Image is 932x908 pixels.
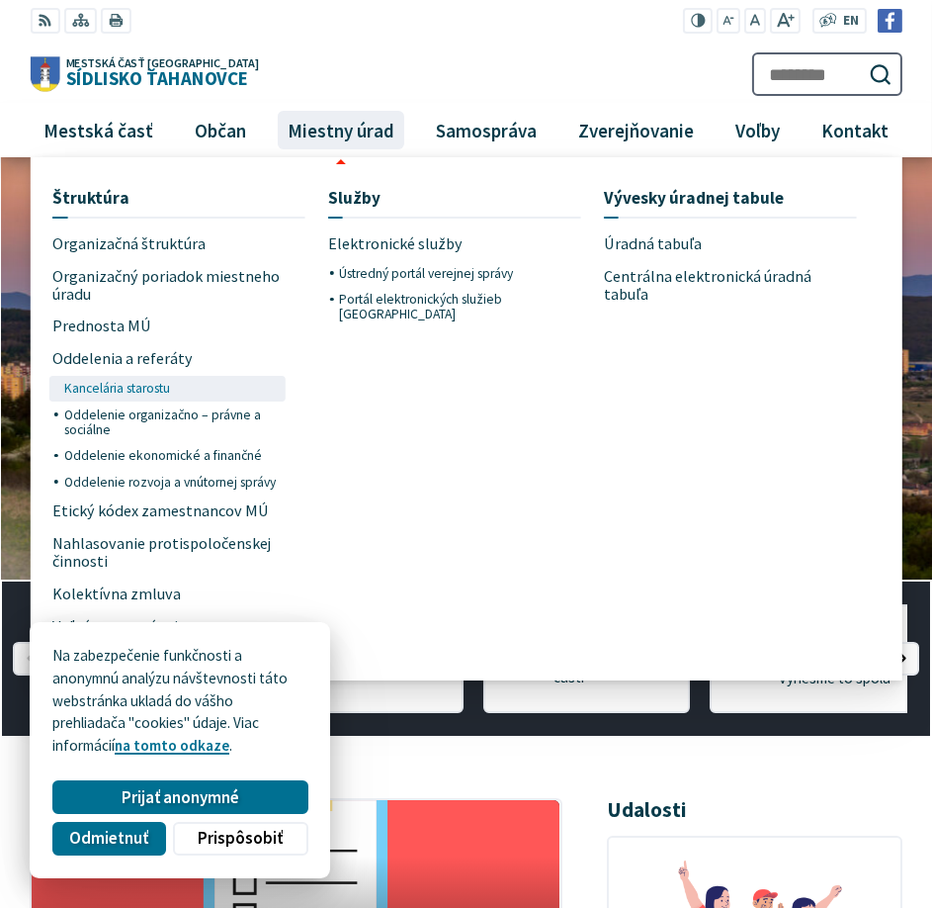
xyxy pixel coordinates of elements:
a: Miestny úrad [275,103,408,156]
h1: Sídlisko Ťahanovce [59,57,258,88]
a: Portál elektronických služieb [GEOGRAPHIC_DATA] [339,287,553,327]
a: Mestská časť [30,103,166,156]
a: Kolektívna zmluva [52,578,278,610]
a: Občan [181,103,259,156]
a: Vývesky úradnej tabule [604,180,857,217]
button: Odmietnuť [52,822,165,856]
span: Mestská časť [36,103,160,156]
a: Oddelenie organizačno – právne a sociálne [64,402,279,442]
a: Nahlasovanie protispoločenskej činnosti [52,527,305,578]
span: Úradná tabuľa [604,227,702,260]
span: Vývesky úradnej tabule [604,180,784,217]
a: na tomto odkaze [115,736,229,755]
span: Občan [187,103,253,156]
a: Logo Sídlisko Ťahanovce, prejsť na domovskú stránku. [30,57,258,92]
span: Kontakt [814,103,896,156]
span: Miestny úrad [280,103,401,156]
a: Elektronické služby [328,227,553,260]
button: Zväčšiť veľkosť písma [770,8,801,35]
span: Oddelenie ekonomické a finančné [64,443,262,469]
span: EN [843,11,859,32]
span: Kolektívna zmluva [52,578,181,610]
span: Voľby [727,103,787,156]
a: Ústredný portál verejnej správy [339,260,553,286]
span: Kancelária starostu [64,376,170,402]
span: Oddelenie rozvoja a vnútornej správy [64,469,276,495]
span: Prednosta MÚ [52,311,151,343]
a: Samospráva [423,103,551,156]
span: Organizačná štruktúra [52,227,206,260]
p: Na zabezpečenie funkčnosti a anonymnú analýzu návštevnosti táto webstránka ukladá do vášho prehli... [52,645,307,758]
span: Samospráva [428,103,544,156]
span: Ústredný portál verejnej správy [339,260,513,286]
button: Nastaviť pôvodnú veľkosť písma [744,8,766,35]
img: Prejsť na domovskú stránku [30,57,59,92]
button: Prijať anonymné [52,780,307,814]
a: EN [837,11,864,32]
a: Oddelenie rozvoja a vnútornej správy [64,469,279,495]
button: Zmenšiť veľkosť písma [717,8,740,35]
button: Prispôsobiť [173,822,307,856]
a: Etický kódex zamestnancov MÚ [52,496,278,528]
h3: Udalosti [607,798,686,821]
span: Voľné pracovné miesta [52,610,208,643]
span: Oddelenia a referáty [52,343,193,376]
a: Zverejňovanie [565,103,708,156]
a: Organizačná štruktúra [52,227,278,260]
span: Služby [328,180,381,217]
img: Prejsť na Facebook stránku [878,9,902,34]
a: Oddelenia a referáty [52,343,278,376]
a: Kontakt [808,103,902,156]
span: Štruktúra [52,180,129,217]
div: Predošlý slajd [13,642,46,676]
span: Prispôsobiť [198,828,283,849]
a: Voľné pracovné miesta [52,610,278,643]
a: Voľby [722,103,794,156]
a: Kancelária starostu [64,376,279,402]
a: Štruktúra [52,180,305,217]
span: Zverejňovanie [570,103,701,156]
a: Úradná tabuľa [604,227,857,260]
a: Centrálna elektronická úradná tabuľa [604,260,857,311]
span: Elektronické služby [328,227,463,260]
a: Služby [328,180,581,217]
span: Prijať anonymné [122,787,239,808]
a: Organizačný poriadok miestneho úradu [52,260,305,311]
span: Etický kódex zamestnancov MÚ [52,496,269,528]
span: Odmietnuť [69,828,148,849]
span: Mestská časť [GEOGRAPHIC_DATA] [65,57,258,69]
a: Prednosta MÚ [52,311,278,343]
a: Oddelenie ekonomické a finančné [64,443,279,469]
